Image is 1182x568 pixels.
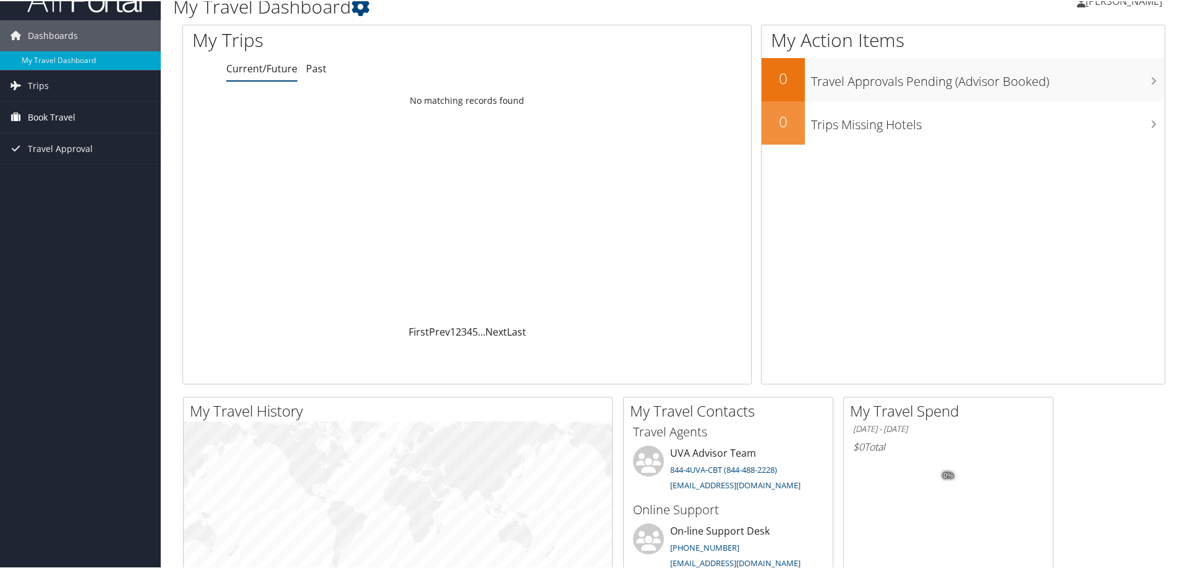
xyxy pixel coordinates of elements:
[472,324,478,337] a: 5
[627,444,830,495] li: UVA Advisor Team
[306,61,326,74] a: Past
[853,439,1044,452] h6: Total
[811,109,1165,132] h3: Trips Missing Hotels
[485,324,507,337] a: Next
[630,399,833,420] h2: My Travel Contacts
[670,541,739,552] a: [PHONE_NUMBER]
[762,57,1165,100] a: 0Travel Approvals Pending (Advisor Booked)
[762,100,1165,143] a: 0Trips Missing Hotels
[450,324,456,337] a: 1
[853,422,1044,434] h6: [DATE] - [DATE]
[943,471,953,478] tspan: 0%
[183,88,751,111] td: No matching records found
[456,324,461,337] a: 2
[190,399,612,420] h2: My Travel History
[192,26,505,52] h1: My Trips
[461,324,467,337] a: 3
[633,422,823,439] h3: Travel Agents
[762,67,805,88] h2: 0
[670,478,801,490] a: [EMAIL_ADDRESS][DOMAIN_NAME]
[409,324,429,337] a: First
[811,66,1165,89] h3: Travel Approvals Pending (Advisor Booked)
[762,110,805,131] h2: 0
[467,324,472,337] a: 4
[850,399,1053,420] h2: My Travel Spend
[853,439,864,452] span: $0
[670,556,801,567] a: [EMAIL_ADDRESS][DOMAIN_NAME]
[507,324,526,337] a: Last
[28,101,75,132] span: Book Travel
[28,69,49,100] span: Trips
[670,463,777,474] a: 844-4UVA-CBT (844-488-2228)
[429,324,450,337] a: Prev
[633,500,823,517] h3: Online Support
[28,132,93,163] span: Travel Approval
[762,26,1165,52] h1: My Action Items
[226,61,297,74] a: Current/Future
[28,19,78,50] span: Dashboards
[478,324,485,337] span: …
